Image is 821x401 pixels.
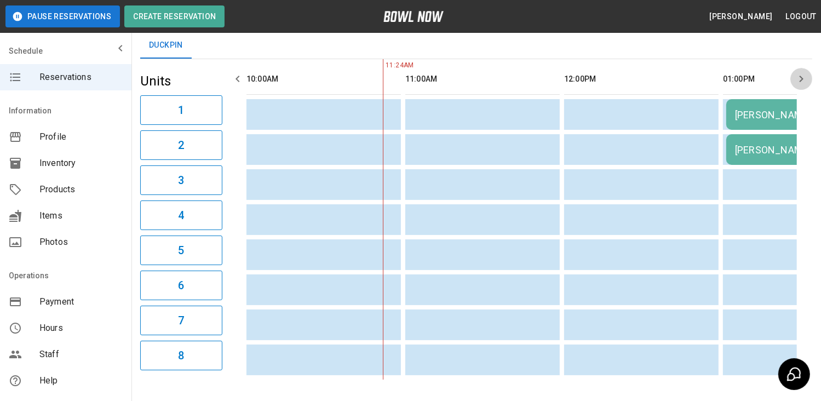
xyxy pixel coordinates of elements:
button: 2 [140,130,222,160]
span: Photos [39,236,123,249]
span: Reservations [39,71,123,84]
button: 7 [140,306,222,335]
span: 11:24AM [383,60,386,71]
th: 10:00AM [246,64,401,95]
button: Pause Reservations [5,5,120,27]
button: 5 [140,236,222,265]
button: [PERSON_NAME] [705,7,777,27]
button: 4 [140,200,222,230]
h6: 2 [178,136,184,154]
button: Create Reservation [124,5,225,27]
span: Items [39,209,123,222]
span: Hours [39,322,123,335]
h6: 4 [178,207,184,224]
span: Payment [39,295,123,308]
h6: 1 [178,101,184,119]
span: Products [39,183,123,196]
h6: 7 [178,312,184,329]
img: logo [383,11,444,22]
h6: 6 [178,277,184,294]
span: Profile [39,130,123,144]
button: Duckpin [140,32,192,59]
span: Staff [39,348,123,361]
button: Logout [782,7,821,27]
h5: Units [140,72,222,90]
button: 3 [140,165,222,195]
h6: 8 [178,347,184,364]
button: 6 [140,271,222,300]
th: 12:00PM [564,64,719,95]
span: Help [39,374,123,387]
h6: 5 [178,242,184,259]
th: 11:00AM [405,64,560,95]
button: 1 [140,95,222,125]
h6: 3 [178,171,184,189]
button: 8 [140,341,222,370]
div: inventory tabs [140,32,812,59]
span: Inventory [39,157,123,170]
